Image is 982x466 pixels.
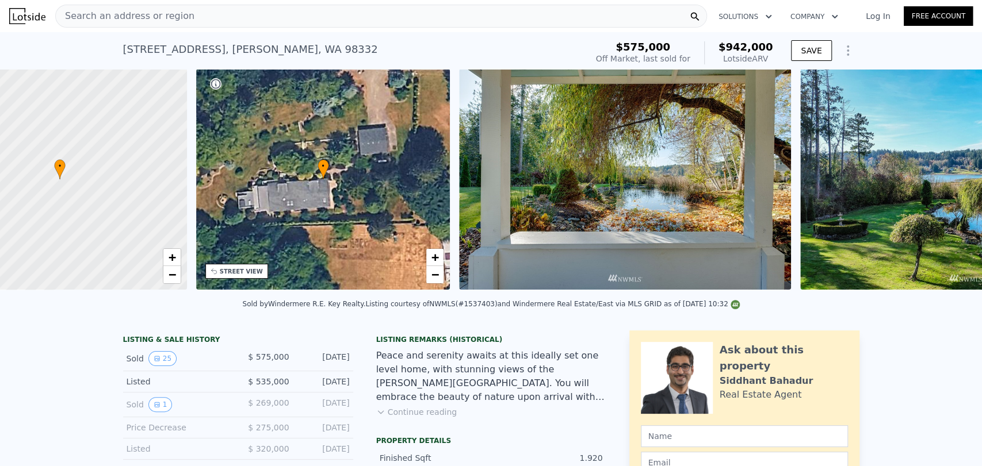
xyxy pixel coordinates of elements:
div: Finished Sqft [380,452,491,464]
div: [DATE] [299,443,350,455]
span: • [318,161,329,171]
span: $ 269,000 [248,398,289,407]
button: View historical data [148,397,173,412]
button: View historical data [148,351,177,366]
a: Zoom in [426,249,444,266]
div: • [54,159,66,179]
div: STREET VIEW [220,267,263,276]
span: $ 320,000 [248,444,289,453]
div: Sold by Windermere R.E. Key Realty . [242,300,365,308]
div: Siddhant Bahadur [720,374,813,388]
div: Listing courtesy of NWMLS (#1537403) and Windermere Real Estate/East via MLS GRID as of [DATE] 10:32 [365,300,739,308]
input: Name [641,425,848,447]
span: + [431,250,439,264]
div: Sold [127,397,229,412]
div: Listed [127,443,229,455]
div: 1.920 [491,452,603,464]
span: $942,000 [719,41,773,53]
div: LISTING & SALE HISTORY [123,335,353,346]
a: Free Account [904,6,973,26]
div: Off Market, last sold for [596,53,690,64]
span: $575,000 [616,41,670,53]
div: [DATE] [299,376,350,387]
img: Sale: 122653731 Parcel: 100541357 [459,69,791,290]
span: $ 275,000 [248,423,289,432]
div: Peace and serenity awaits at this ideally set one level home, with stunning views of the [PERSON_... [376,349,606,404]
span: − [431,267,439,282]
a: Zoom in [163,249,181,266]
button: Show Options [836,39,859,62]
div: Listing Remarks (Historical) [376,335,606,344]
span: • [54,161,66,171]
div: Price Decrease [127,422,229,433]
span: $ 575,000 [248,352,289,361]
button: SAVE [791,40,831,61]
a: Log In [852,10,904,22]
button: Continue reading [376,406,457,418]
div: Property details [376,436,606,445]
div: [DATE] [299,422,350,433]
div: Sold [127,351,229,366]
div: [STREET_ADDRESS] , [PERSON_NAME] , WA 98332 [123,41,378,57]
a: Zoom out [163,266,181,283]
img: Lotside [9,8,45,24]
img: NWMLS Logo [731,300,740,309]
span: $ 535,000 [248,377,289,386]
span: − [168,267,175,282]
div: Ask about this property [720,342,848,374]
a: Zoom out [426,266,444,283]
span: Search an address or region [56,9,194,23]
div: Lotside ARV [719,53,773,64]
button: Company [781,6,847,27]
div: • [318,159,329,179]
div: Real Estate Agent [720,388,802,402]
div: [DATE] [299,351,350,366]
button: Solutions [709,6,781,27]
div: [DATE] [299,397,350,412]
span: + [168,250,175,264]
div: Listed [127,376,229,387]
